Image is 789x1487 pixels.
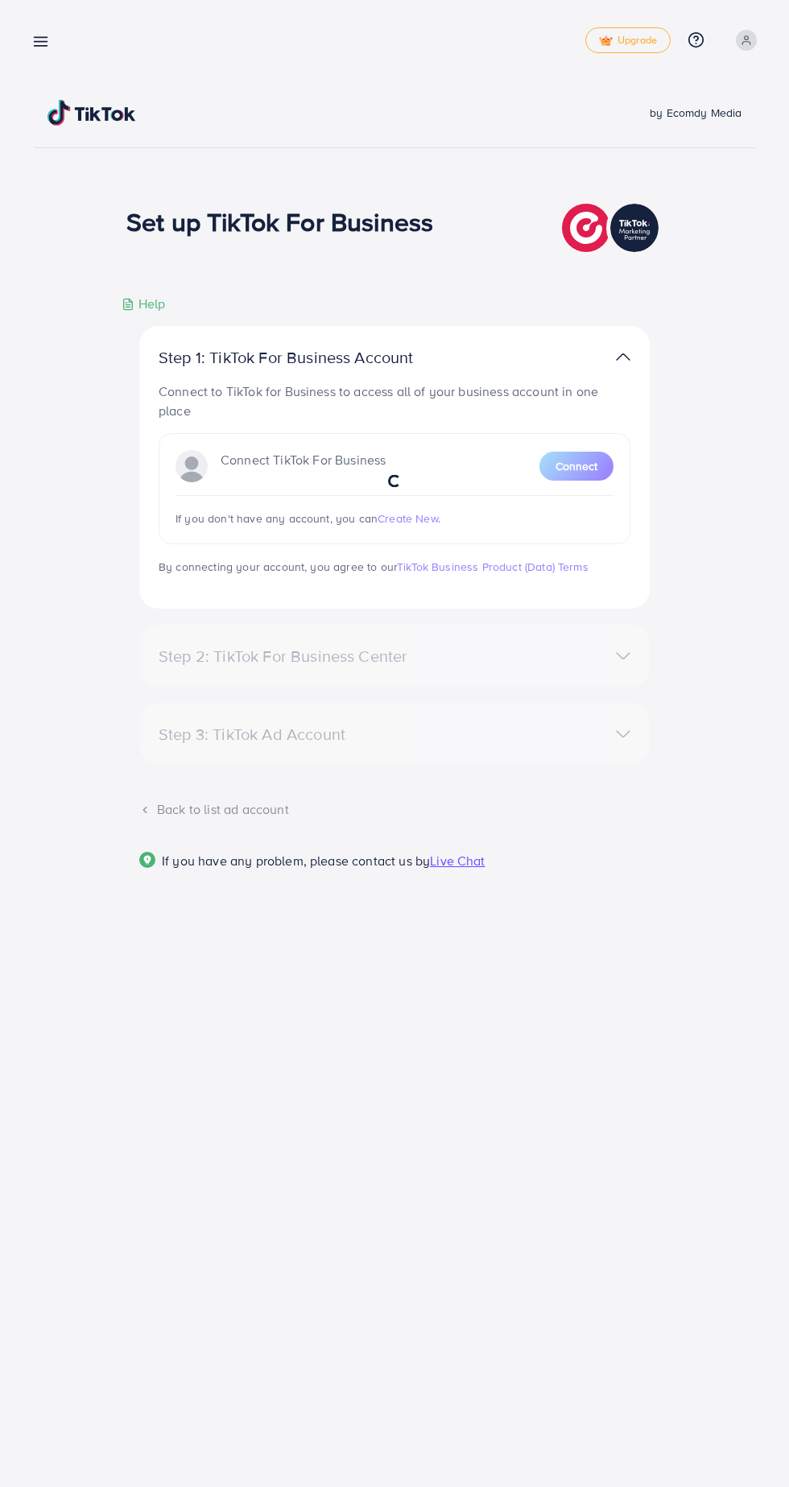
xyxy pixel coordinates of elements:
img: tick [599,35,613,47]
a: tickUpgrade [585,27,671,53]
span: Live Chat [430,852,485,869]
img: TikTok partner [616,345,630,369]
img: TikTok partner [562,200,663,256]
span: If you have any problem, please contact us by [162,852,430,869]
img: Popup guide [139,852,155,868]
p: Step 1: TikTok For Business Account [159,348,465,367]
h1: Set up TikTok For Business [126,206,433,237]
img: TikTok [48,100,136,126]
div: Back to list ad account [139,800,650,819]
span: by Ecomdy Media [650,105,741,121]
span: Upgrade [599,35,657,47]
div: Help [122,295,166,313]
